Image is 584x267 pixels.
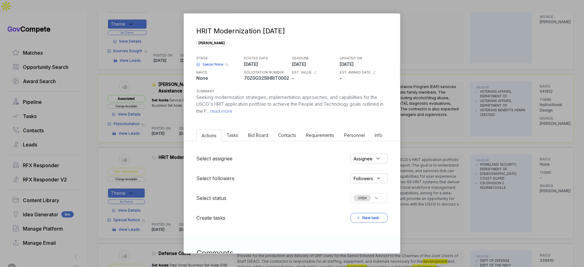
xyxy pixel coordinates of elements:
[196,70,243,75] h5: NAICS
[340,61,386,67] p: [DATE]
[196,75,243,81] p: None
[196,56,243,61] h5: STAGE
[196,26,385,36] div: HRIT Modernization [DATE]
[306,133,334,138] span: Requirements
[278,133,296,138] span: Contacts
[244,70,291,75] h5: SOLICITATION NUMBER
[344,133,365,138] span: Personnel
[248,133,268,138] span: Bid Board
[209,108,232,114] span: read more
[196,39,227,47] span: [PERSON_NAME]
[202,133,216,138] span: Actions
[354,175,373,182] span: Followers
[196,175,234,182] h5: Select followers
[244,56,291,61] h5: POSTED DATE
[244,61,291,67] p: [DATE]
[292,70,312,75] h5: EST. VALUE
[354,155,373,162] span: Assignee
[196,214,225,222] h5: Create tasks
[196,155,233,162] h5: Select assignee
[340,70,371,75] h5: EST. AWARD DATE
[292,61,338,67] p: [DATE]
[196,194,226,202] h5: Select status
[340,75,386,81] p: -
[292,56,338,61] h5: DEADLINE
[196,248,388,259] h3: Comments
[340,56,386,61] h5: UPDATED ON
[354,195,371,201] span: OPEN
[227,133,238,138] span: Tasks
[375,133,382,138] span: Info
[351,213,388,223] button: New task
[292,75,338,81] p: -
[196,89,378,94] h5: SUMMARY
[244,75,291,81] p: 70Z0G325IHRIT0002
[203,62,223,67] span: Special Notice
[196,62,223,67] a: Special Notice
[196,94,388,115] p: Seeking modernization strategies, implementation approaches, and capabilities for the USCG's HRIT...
